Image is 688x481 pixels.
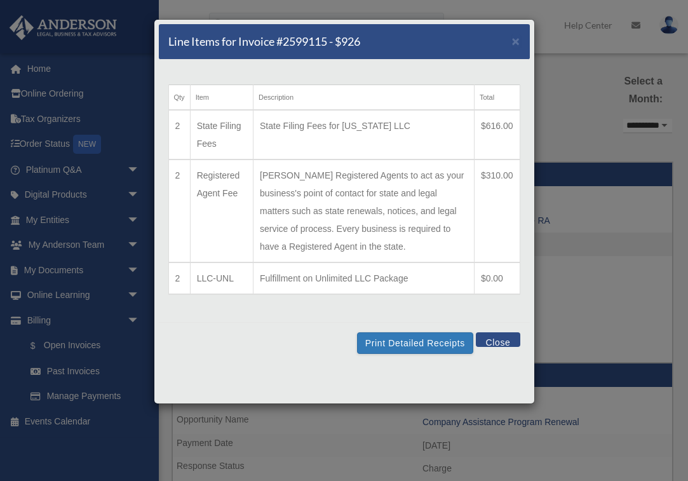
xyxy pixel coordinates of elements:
td: $0.00 [474,262,520,294]
td: LLC-UNL [190,262,253,294]
button: Close [476,332,520,347]
th: Qty [168,85,190,111]
th: Total [474,85,520,111]
h5: Line Items for Invoice #2599115 - $926 [168,34,360,50]
td: $310.00 [474,159,520,262]
td: Registered Agent Fee [190,159,253,262]
button: Close [512,34,520,48]
td: 2 [168,159,190,262]
th: Item [190,85,253,111]
th: Description [253,85,475,111]
td: State Filing Fees for [US_STATE] LLC [253,110,475,159]
td: [PERSON_NAME] Registered Agents to act as your business's point of contact for state and legal ma... [253,159,475,262]
td: 2 [168,110,190,159]
td: Fulfillment on Unlimited LLC Package [253,262,475,294]
button: Print Detailed Receipts [357,332,473,354]
td: State Filing Fees [190,110,253,159]
td: 2 [168,262,190,294]
span: × [512,34,520,48]
td: $616.00 [474,110,520,159]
